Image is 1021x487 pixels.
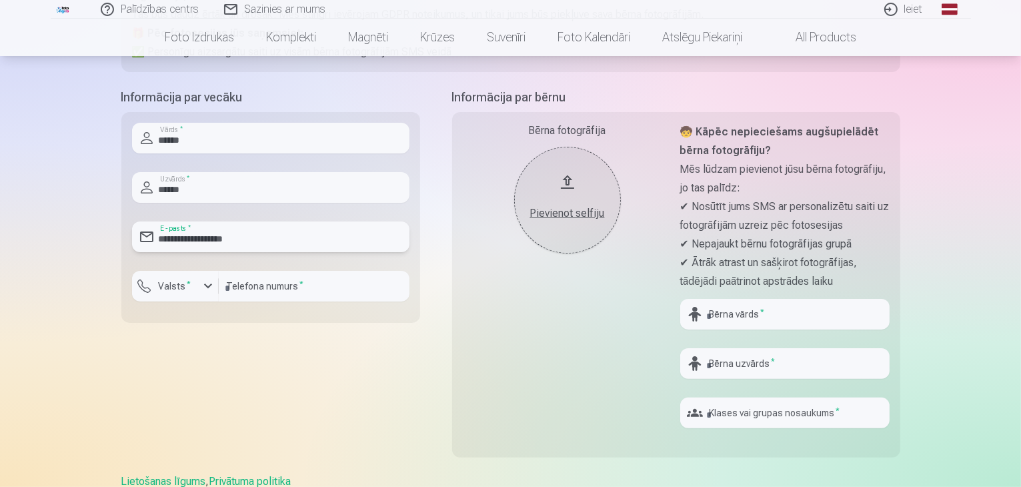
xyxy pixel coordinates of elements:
[250,19,332,56] a: Komplekti
[646,19,758,56] a: Atslēgu piekariņi
[680,254,890,291] p: ✔ Ātrāk atrast un sašķirot fotogrāfijas, tādējādi paātrinot apstrādes laiku
[542,19,646,56] a: Foto kalendāri
[404,19,471,56] a: Krūzes
[452,88,900,107] h5: Informācija par bērnu
[149,19,250,56] a: Foto izdrukas
[471,19,542,56] a: Suvenīri
[680,160,890,197] p: Mēs lūdzam pievienot jūsu bērna fotogrāfiju, jo tas palīdz:
[463,123,672,139] div: Bērna fotogrāfija
[680,197,890,235] p: ✔ Nosūtīt jums SMS ar personalizētu saiti uz fotogrāfijām uzreiz pēc fotosesijas
[153,280,197,293] label: Valsts
[132,271,219,302] button: Valsts*
[121,88,420,107] h5: Informācija par vecāku
[332,19,404,56] a: Magnēti
[680,235,890,254] p: ✔ Nepajaukt bērnu fotogrāfijas grupā
[528,205,608,221] div: Pievienot selfiju
[680,125,879,157] strong: 🧒 Kāpēc nepieciešams augšupielādēt bērna fotogrāfiju?
[758,19,872,56] a: All products
[514,147,621,254] button: Pievienot selfiju
[56,5,71,13] img: /fa1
